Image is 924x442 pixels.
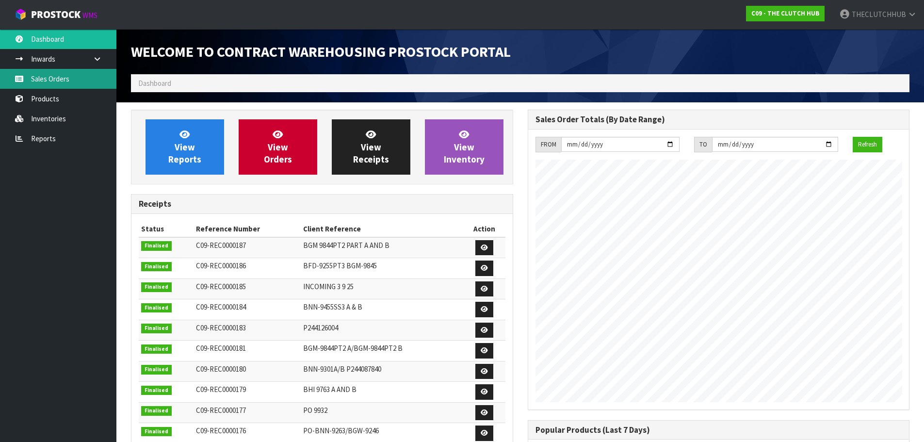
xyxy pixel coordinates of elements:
[303,302,362,311] span: BNN-9455SS3 A & B
[196,241,246,250] span: C09-REC0000187
[751,9,819,17] strong: C09 - THE CLUTCH HUB
[146,119,224,175] a: ViewReports
[852,10,906,19] span: THECLUTCHHUB
[31,8,81,21] span: ProStock
[303,261,377,270] span: BFD-9255PT3 BGM-9845
[425,119,503,175] a: ViewInventory
[15,8,27,20] img: cube-alt.png
[141,262,172,272] span: Finalised
[196,302,246,311] span: C09-REC0000184
[196,426,246,435] span: C09-REC0000176
[303,282,354,291] span: INCOMING 3 9 25
[131,42,511,61] span: Welcome to Contract Warehousing ProStock Portal
[853,137,882,152] button: Refresh
[303,426,379,435] span: PO-BNN-9263/BGW-9246
[264,129,292,165] span: View Orders
[141,365,172,375] span: Finalised
[196,406,246,415] span: C09-REC0000177
[141,324,172,333] span: Finalised
[196,364,246,374] span: C09-REC0000180
[196,261,246,270] span: C09-REC0000186
[141,406,172,416] span: Finalised
[464,221,505,237] th: Action
[303,385,357,394] span: BHI 9763 A AND B
[303,241,389,250] span: BGM 9844PT2 PART A AND B
[535,115,902,124] h3: Sales Order Totals (By Date Range)
[196,323,246,332] span: C09-REC0000183
[444,129,485,165] span: View Inventory
[196,282,246,291] span: C09-REC0000185
[694,137,712,152] div: TO
[141,344,172,354] span: Finalised
[141,386,172,395] span: Finalised
[82,11,97,20] small: WMS
[141,427,172,437] span: Finalised
[141,282,172,292] span: Finalised
[141,303,172,313] span: Finalised
[535,426,902,435] h3: Popular Products (Last 7 Days)
[301,221,463,237] th: Client Reference
[303,406,327,415] span: PO 9932
[535,137,561,152] div: FROM
[196,385,246,394] span: C09-REC0000179
[303,364,381,374] span: BNN-9301A/B P244087840
[332,119,410,175] a: ViewReceipts
[139,199,505,209] h3: Receipts
[353,129,389,165] span: View Receipts
[168,129,201,165] span: View Reports
[139,221,194,237] th: Status
[194,221,301,237] th: Reference Number
[239,119,317,175] a: ViewOrders
[303,344,403,353] span: BGM-9844PT2 A/BGM-9844PT2 B
[141,241,172,251] span: Finalised
[196,344,246,353] span: C09-REC0000181
[303,323,338,332] span: P244126004
[138,79,171,88] span: Dashboard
